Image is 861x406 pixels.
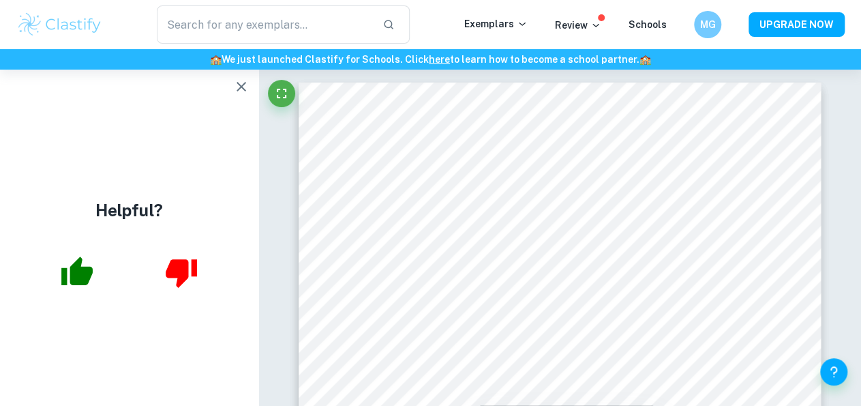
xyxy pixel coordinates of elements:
button: MG [694,11,721,38]
h6: We just launched Clastify for Schools. Click to learn how to become a school partner. [3,52,858,67]
h6: MG [700,17,716,32]
p: Review [555,18,601,33]
span: 🏫 [210,54,222,65]
button: Help and Feedback [820,358,847,386]
h4: Helpful? [95,198,162,222]
p: Exemplars [464,16,528,31]
button: UPGRADE NOW [749,12,845,37]
a: Schools [629,19,667,30]
a: here [429,54,450,65]
img: Clastify logo [16,11,103,38]
input: Search for any exemplars... [157,5,372,44]
span: 🏫 [639,54,651,65]
button: Fullscreen [268,80,295,107]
